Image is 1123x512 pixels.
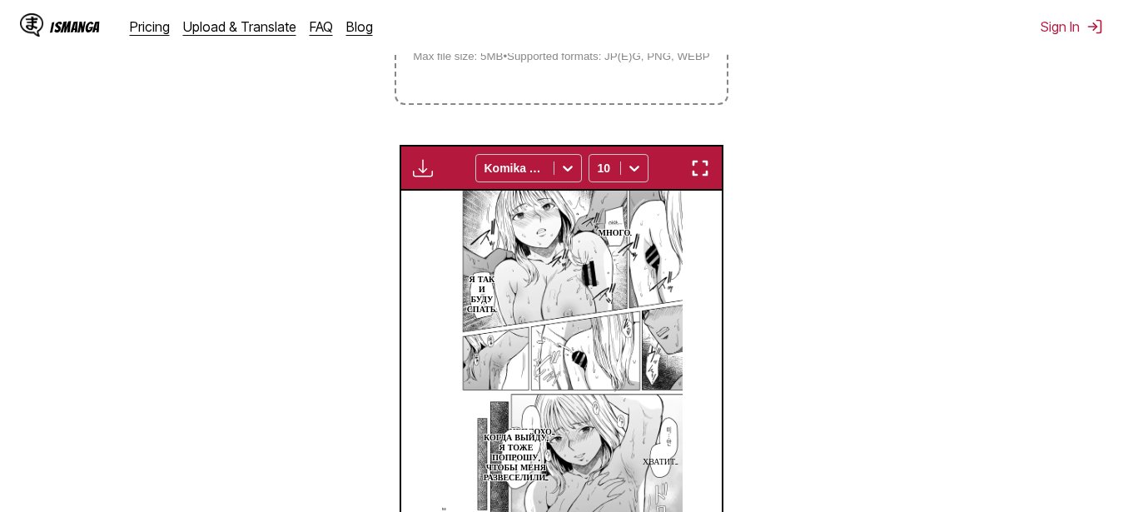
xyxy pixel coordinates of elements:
img: IsManga Logo [20,13,43,37]
a: Upload & Translate [183,18,296,35]
p: Хватит... [639,452,682,469]
a: Pricing [130,18,170,35]
p: Когда выйду, я тоже попрошу, чтобы меня развеселили... [480,428,553,485]
p: Много. [594,223,635,240]
small: Max file size: 5MB • Supported formats: JP(E)G, PNG, WEBP [400,50,723,62]
a: FAQ [310,18,333,35]
img: Download translated images [413,158,433,178]
a: Blog [346,18,373,35]
img: Enter fullscreen [690,158,710,178]
a: IsManga LogoIsManga [20,13,130,40]
button: Sign In [1041,18,1103,35]
div: IsManga [50,19,100,35]
p: Неплохо... [506,422,559,439]
img: Sign out [1086,18,1103,35]
p: Я так и буду спать. [464,270,501,316]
